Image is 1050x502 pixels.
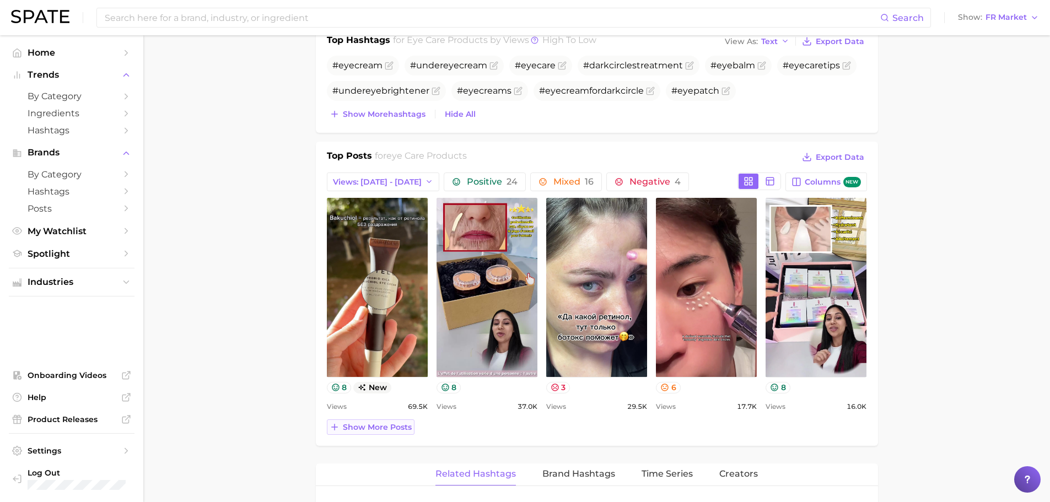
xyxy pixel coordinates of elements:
[437,382,461,393] button: 8
[545,85,561,96] span: eye
[710,60,755,71] span: # balm
[338,60,354,71] span: eye
[805,60,823,71] span: care
[353,382,391,393] span: new
[28,249,116,259] span: Spotlight
[343,423,412,432] span: Show more posts
[585,176,594,187] span: 16
[9,122,134,139] a: Hashtags
[28,446,116,456] span: Settings
[28,91,116,101] span: by Category
[28,186,116,197] span: Hashtags
[789,60,805,71] span: eye
[437,400,456,413] span: Views
[410,60,487,71] span: #under cream
[546,400,566,413] span: Views
[842,61,851,70] button: Flag as miscategorized or irrelevant
[9,183,134,200] a: Hashtags
[627,400,647,413] span: 29.5k
[757,61,766,70] button: Flag as miscategorized or irrelevant
[542,35,596,45] span: high to low
[407,35,488,45] span: eye care products
[28,47,116,58] span: Home
[958,14,982,20] span: Show
[385,61,394,70] button: Flag as miscategorized or irrelevant
[546,382,570,393] button: 3
[9,411,134,428] a: Product Releases
[28,277,116,287] span: Industries
[656,400,676,413] span: Views
[675,176,681,187] span: 4
[766,382,790,393] button: 8
[9,465,134,493] a: Log out. Currently logged in with e-mail yemin@goodai-global.com.
[28,169,116,180] span: by Category
[327,419,414,435] button: Show more posts
[327,172,440,191] button: Views: [DATE] - [DATE]
[785,172,866,191] button: Columnsnew
[442,107,478,122] button: Hide All
[9,144,134,161] button: Brands
[542,469,615,479] span: Brand Hashtags
[766,400,785,413] span: Views
[892,13,924,23] span: Search
[28,125,116,136] span: Hashtags
[28,226,116,236] span: My Watchlist
[9,274,134,290] button: Industries
[333,177,422,187] span: Views: [DATE] - [DATE]
[443,60,459,71] span: eye
[332,60,383,71] span: # cream
[722,34,793,48] button: View AsText
[677,85,693,96] span: eye
[537,60,556,71] span: care
[365,85,381,96] span: eye
[343,110,426,119] span: Show more hashtags
[327,382,352,393] button: 8
[28,70,116,80] span: Trends
[725,39,758,45] span: View As
[408,400,428,413] span: 69.5k
[737,400,757,413] span: 17.7k
[432,87,440,95] button: Flag as miscategorized or irrelevant
[104,8,880,27] input: Search here for a brand, industry, or ingredient
[327,106,428,122] button: Show morehashtags
[553,177,594,186] span: Mixed
[514,87,523,95] button: Flag as miscategorized or irrelevant
[986,14,1027,20] span: FR Market
[435,469,516,479] span: Related Hashtags
[9,105,134,122] a: Ingredients
[28,468,132,478] span: Log Out
[9,223,134,240] a: My Watchlist
[656,382,681,393] button: 6
[721,87,730,95] button: Flag as miscategorized or irrelevant
[671,85,719,96] span: # patch
[9,67,134,83] button: Trends
[393,34,596,49] h2: for by Views
[816,37,864,46] span: Export Data
[847,400,866,413] span: 16.0k
[646,87,655,95] button: Flag as miscategorized or irrelevant
[9,88,134,105] a: by Category
[327,34,390,49] h1: Top Hashtags
[445,110,476,119] span: Hide All
[28,203,116,214] span: Posts
[9,200,134,217] a: Posts
[507,176,518,187] span: 24
[719,469,758,479] span: Creators
[629,177,681,186] span: Negative
[457,85,511,96] span: # creams
[489,61,498,70] button: Flag as miscategorized or irrelevant
[11,10,69,23] img: SPATE
[843,177,861,187] span: new
[799,34,866,49] button: Export Data
[9,245,134,262] a: Spotlight
[558,61,567,70] button: Flag as miscategorized or irrelevant
[521,60,537,71] span: eye
[539,85,644,96] span: # creamfordarkcircle
[685,61,694,70] button: Flag as miscategorized or irrelevant
[518,400,537,413] span: 37.0k
[583,60,683,71] span: #darkcirclestreatment
[463,85,479,96] span: eye
[717,60,733,71] span: eye
[327,400,347,413] span: Views
[955,10,1042,25] button: ShowFR Market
